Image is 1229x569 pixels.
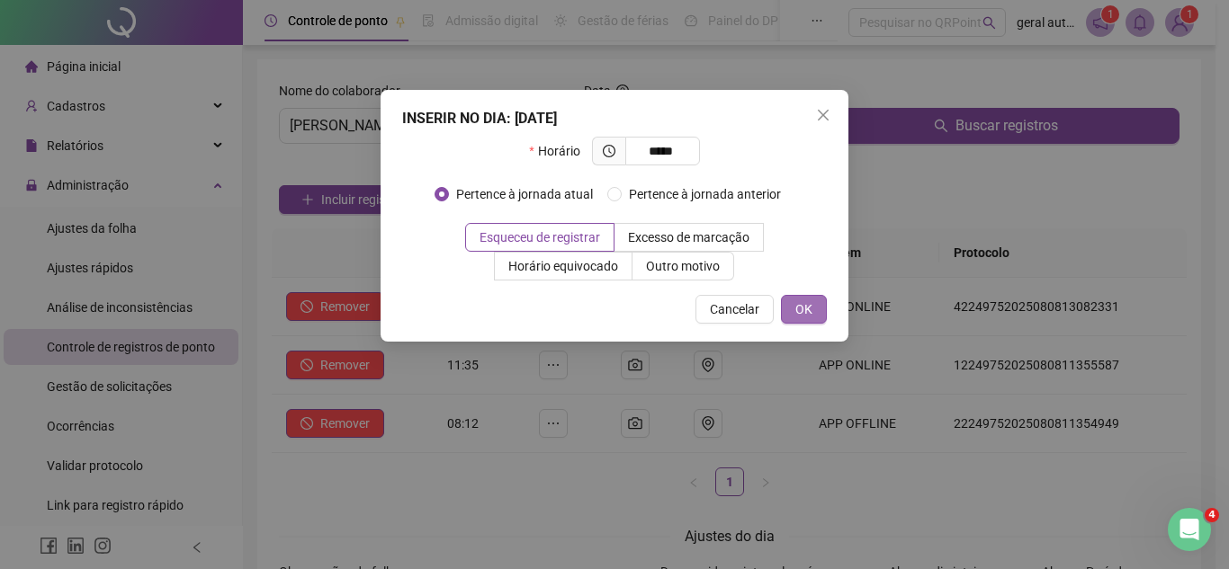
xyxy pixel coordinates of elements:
span: Excesso de marcação [628,230,749,244]
button: OK [781,295,827,324]
span: Pertence à jornada anterior [622,184,788,204]
span: clock-circle [603,145,615,157]
span: Esqueceu de registrar [480,230,600,244]
span: 4 [1205,508,1219,522]
iframe: Intercom live chat [1168,508,1211,551]
div: INSERIR NO DIA : [DATE] [402,108,827,129]
button: Cancelar [695,295,774,324]
span: Cancelar [710,299,759,319]
span: Horário equivocado [508,259,618,273]
span: Outro motivo [646,259,720,273]
span: Pertence à jornada atual [449,184,600,204]
label: Horário [529,137,591,165]
button: Close [809,101,838,129]
span: OK [795,299,812,319]
span: close [816,108,830,122]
